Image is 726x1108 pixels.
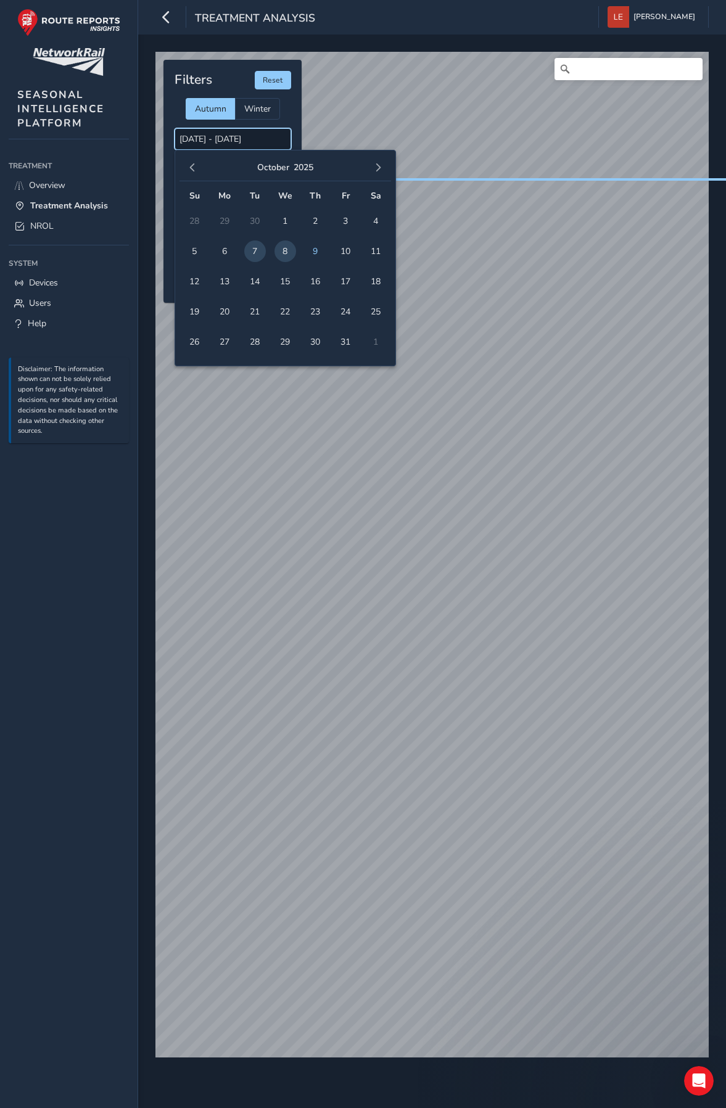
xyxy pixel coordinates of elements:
span: SEASONAL INTELLIGENCE PLATFORM [17,88,104,130]
button: October [257,162,289,173]
span: 16 [305,271,326,292]
a: Treatment Analysis [9,195,129,216]
span: 28 [244,331,266,353]
span: [PERSON_NAME] [633,6,695,28]
span: 1 [274,210,296,232]
span: 3 [335,210,357,232]
span: 18 [365,271,387,292]
span: 2 [305,210,326,232]
span: 30 [305,331,326,353]
span: 24 [335,301,357,322]
span: 17 [335,271,357,292]
button: Reset [255,71,291,89]
span: Su [189,190,200,202]
div: Autumn [186,98,235,120]
button: [PERSON_NAME] [608,6,699,28]
a: Overview [9,175,129,195]
span: 10 [335,240,357,262]
input: Search [555,58,703,80]
span: 13 [214,271,236,292]
span: 15 [274,271,296,292]
button: 2025 [294,162,313,173]
span: 11 [365,240,387,262]
iframe: Intercom live chat [684,1066,714,1096]
span: 4 [365,210,387,232]
span: 22 [274,301,296,322]
img: customer logo [33,48,105,76]
span: Users [29,297,51,309]
span: 21 [244,301,266,322]
span: Devices [29,277,58,289]
span: Help [28,318,46,329]
span: 25 [365,301,387,322]
span: Treatment Analysis [30,200,108,211]
img: diamond-layout [608,6,629,28]
span: 14 [244,271,266,292]
span: 6 [214,240,236,262]
span: Autumn [195,103,226,115]
span: 23 [305,301,326,322]
span: 7 [244,240,266,262]
span: 31 [335,331,357,353]
span: Tu [250,190,260,202]
span: NROL [30,220,54,232]
span: Fr [342,190,350,202]
span: 27 [214,331,236,353]
span: Mo [218,190,231,202]
p: Disclaimer: The information shown can not be solely relied upon for any safety-related decisions,... [18,364,123,437]
span: Winter [244,103,271,115]
span: 5 [184,240,205,262]
canvas: Map [155,52,709,1067]
span: 12 [184,271,205,292]
span: Th [310,190,321,202]
a: Users [9,293,129,313]
span: Overview [29,179,65,191]
div: Winter [235,98,280,120]
a: Devices [9,273,129,293]
span: 20 [214,301,236,322]
h4: Filters [175,72,212,88]
span: 29 [274,331,296,353]
img: rr logo [17,9,120,36]
div: Treatment [9,157,129,175]
span: We [278,190,292,202]
span: Sa [371,190,381,202]
div: System [9,254,129,273]
span: 9 [305,240,326,262]
span: 8 [274,240,296,262]
a: Help [9,313,129,334]
span: 26 [184,331,205,353]
span: Treatment Analysis [195,10,315,28]
span: 19 [184,301,205,322]
a: NROL [9,216,129,236]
